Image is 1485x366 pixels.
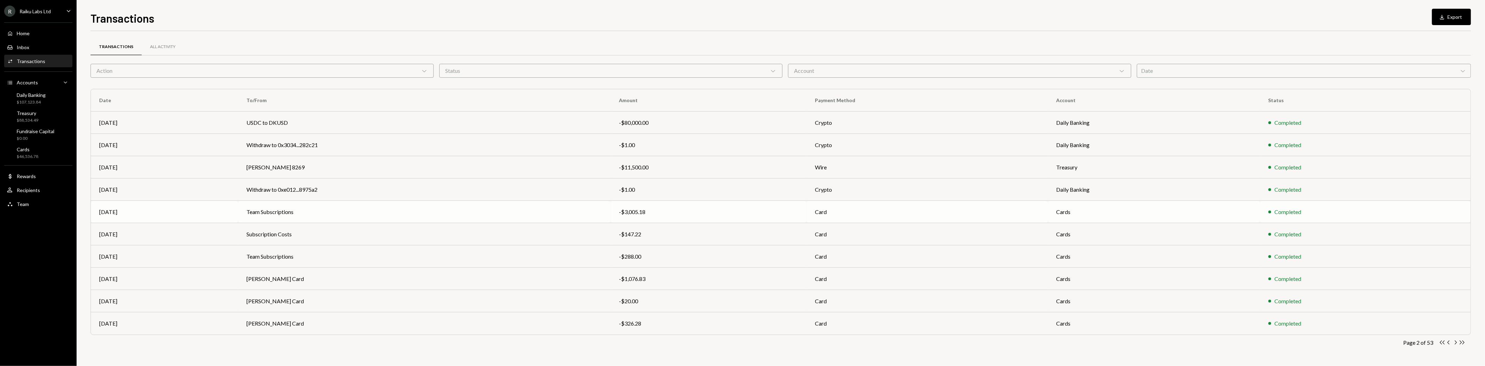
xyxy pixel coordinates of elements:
div: Cards [17,146,38,152]
td: Cards [1048,245,1260,268]
td: USDC to DKUSD [238,112,611,134]
div: Account [788,64,1131,78]
a: Cards$46,536.78 [4,144,72,161]
div: [DATE] [99,297,230,305]
div: [DATE] [99,275,230,283]
th: Account [1048,89,1260,112]
div: Inbox [17,44,29,50]
a: All Activity [142,38,184,56]
div: [DATE] [99,252,230,261]
div: $46,536.78 [17,154,38,160]
td: Cards [1048,268,1260,290]
td: Subscription Costs [238,223,611,245]
td: Treasury [1048,156,1260,178]
a: Transactions [91,38,142,56]
a: Team [4,198,72,210]
td: Cards [1048,223,1260,245]
div: [DATE] [99,208,230,216]
div: -$326.28 [619,319,798,328]
div: Action [91,64,434,78]
div: Accounts [17,79,38,85]
div: Fundraise Capital [17,128,54,134]
td: Cards [1048,201,1260,223]
td: Card [807,268,1048,290]
td: Card [807,223,1048,245]
td: [PERSON_NAME] Card [238,268,611,290]
div: Home [17,30,30,36]
td: Team Subscriptions [238,201,611,223]
div: Completed [1275,208,1302,216]
a: Transactions [4,55,72,67]
td: Cards [1048,312,1260,335]
th: Payment Method [807,89,1048,112]
div: [DATE] [99,319,230,328]
div: $88,534.49 [17,117,38,123]
a: Treasury$88,534.49 [4,108,72,125]
a: Recipients [4,184,72,196]
div: Completed [1275,185,1302,194]
div: [DATE] [99,230,230,238]
div: Completed [1275,163,1302,171]
div: -$1.00 [619,141,798,149]
h1: Transactions [91,11,154,25]
div: [DATE] [99,141,230,149]
div: Team [17,201,29,207]
div: Transactions [17,58,45,64]
a: Inbox [4,41,72,53]
td: Wire [807,156,1048,178]
div: Page 2 of 53 [1404,339,1433,346]
td: Card [807,201,1048,223]
div: -$288.00 [619,252,798,261]
td: Daily Banking [1048,112,1260,134]
div: -$1.00 [619,185,798,194]
a: Home [4,27,72,39]
div: Completed [1275,252,1302,261]
div: -$20.00 [619,297,798,305]
div: Date [1137,64,1471,78]
td: Withdraw to 0x3034...282c21 [238,134,611,156]
div: R [4,6,15,17]
td: Card [807,290,1048,312]
a: Accounts [4,76,72,89]
td: Daily Banking [1048,134,1260,156]
div: [DATE] [99,119,230,127]
th: Amount [611,89,807,112]
div: Completed [1275,275,1302,283]
div: Completed [1275,119,1302,127]
div: -$11,500.00 [619,163,798,171]
td: Team Subscriptions [238,245,611,268]
button: Export [1432,9,1471,25]
a: Rewards [4,170,72,182]
div: All Activity [150,44,175,50]
div: -$147.22 [619,230,798,238]
td: Card [807,245,1048,268]
div: Transactions [99,44,133,50]
td: Cards [1048,290,1260,312]
th: Date [91,89,238,112]
td: Daily Banking [1048,178,1260,201]
div: Completed [1275,230,1302,238]
div: Raiku Labs Ltd [19,8,51,14]
a: Daily Banking$107,123.84 [4,90,72,107]
div: Completed [1275,319,1302,328]
td: Crypto [807,178,1048,201]
div: Status [439,64,783,78]
div: [DATE] [99,185,230,194]
div: $0.00 [17,136,54,142]
td: [PERSON_NAME] Card [238,312,611,335]
div: Rewards [17,173,36,179]
td: Card [807,312,1048,335]
div: -$80,000.00 [619,119,798,127]
div: -$3,005.18 [619,208,798,216]
div: Completed [1275,297,1302,305]
th: Status [1260,89,1471,112]
a: Fundraise Capital$0.00 [4,126,72,143]
td: Withdraw to 0xe012...8975a2 [238,178,611,201]
td: Crypto [807,112,1048,134]
th: To/From [238,89,611,112]
div: Recipients [17,187,40,193]
td: Crypto [807,134,1048,156]
div: $107,123.84 [17,99,46,105]
td: [PERSON_NAME] Card [238,290,611,312]
div: [DATE] [99,163,230,171]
